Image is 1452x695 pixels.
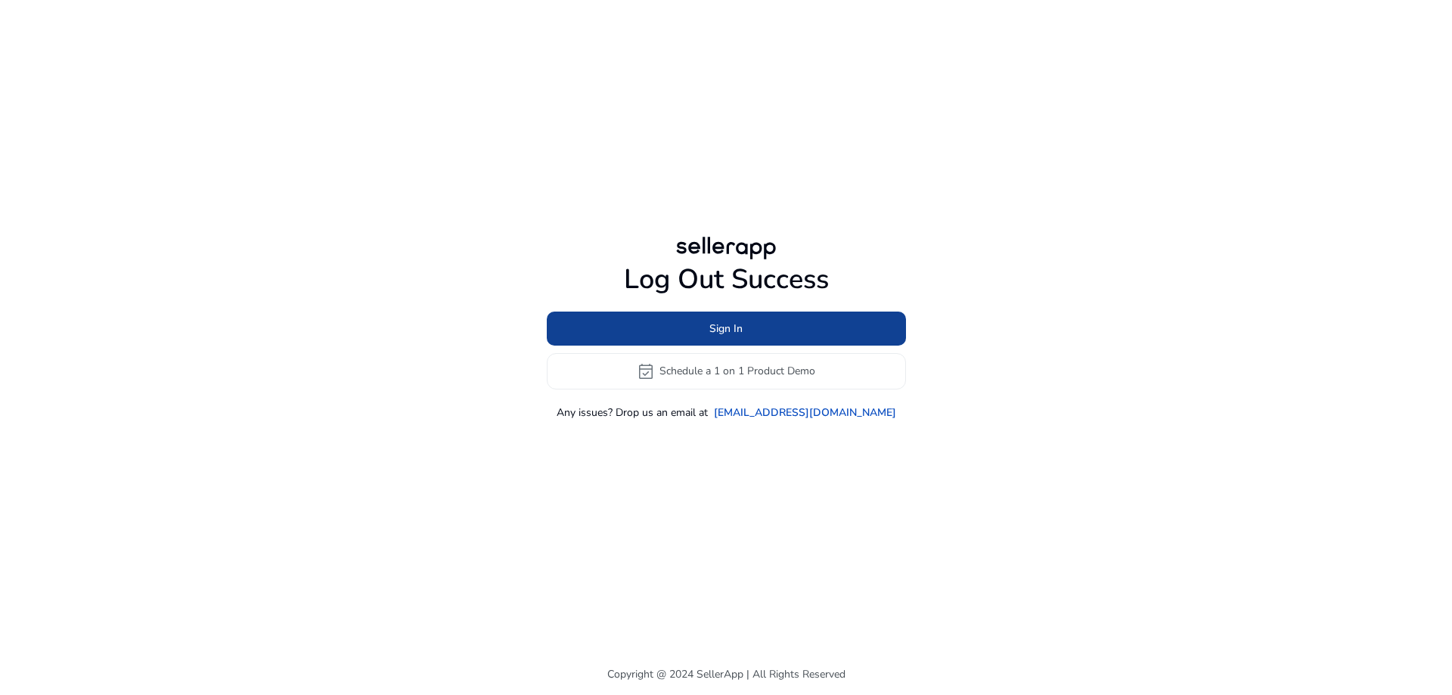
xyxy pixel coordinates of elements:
h1: Log Out Success [547,263,906,296]
span: Sign In [709,321,743,337]
p: Any issues? Drop us an email at [557,405,708,420]
a: [EMAIL_ADDRESS][DOMAIN_NAME] [714,405,896,420]
span: event_available [637,362,655,380]
button: Sign In [547,312,906,346]
button: event_availableSchedule a 1 on 1 Product Demo [547,353,906,389]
